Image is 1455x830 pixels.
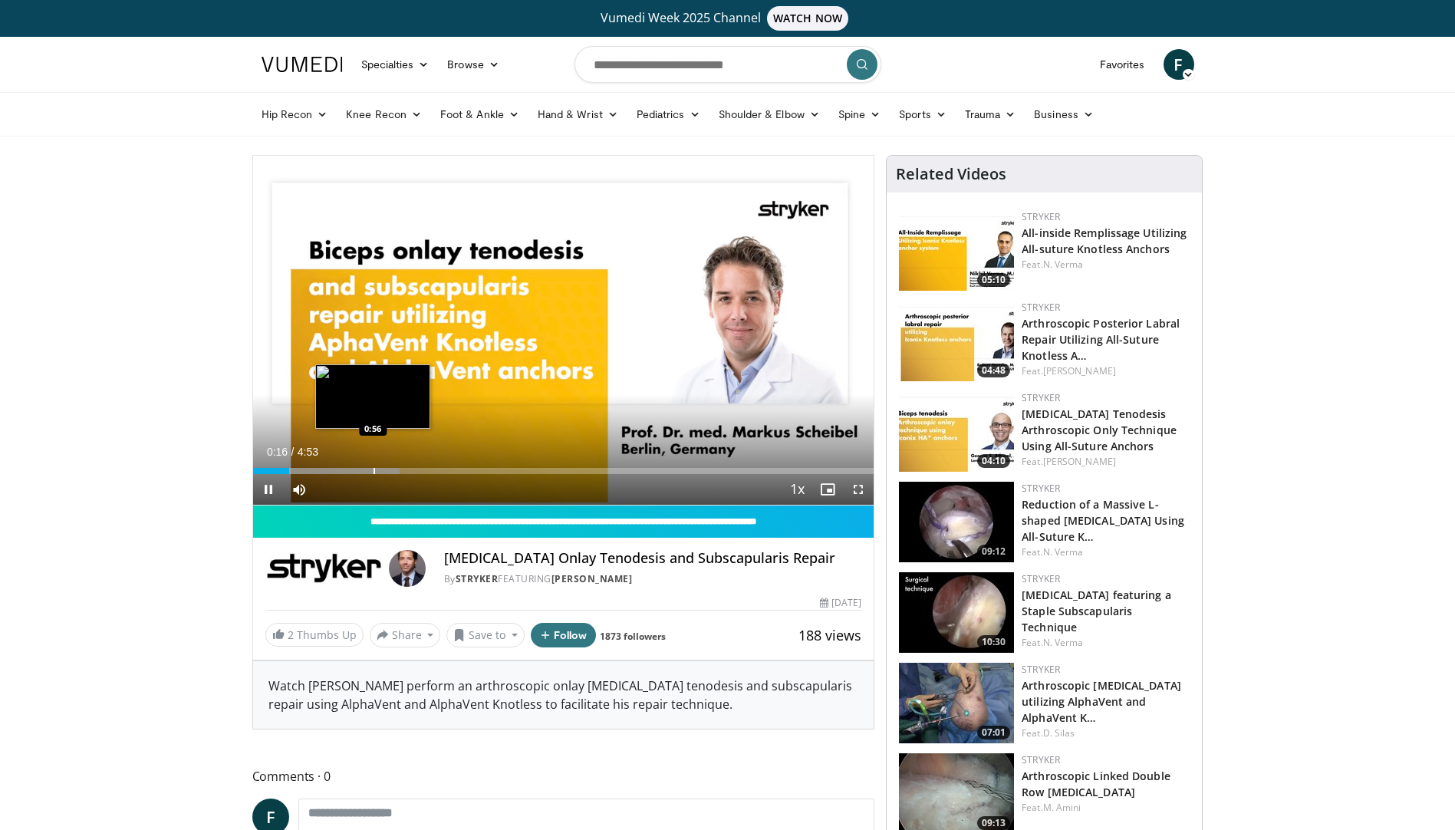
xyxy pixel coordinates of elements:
div: Feat. [1022,636,1190,650]
button: Playback Rate [782,474,812,505]
a: 09:12 [899,482,1014,562]
span: 10:30 [977,635,1010,649]
div: Feat. [1022,364,1190,378]
img: 16e0862d-dfc8-4e5d-942e-77f3ecacd95c.150x105_q85_crop-smart_upscale.jpg [899,482,1014,562]
a: Stryker [456,572,499,585]
a: Arthroscopic Linked Double Row [MEDICAL_DATA] [1022,769,1170,799]
a: Pediatrics [627,99,709,130]
a: 10:30 [899,572,1014,653]
button: Share [370,623,441,647]
span: 188 views [798,626,861,644]
a: Trauma [956,99,1025,130]
div: By FEATURING [444,572,861,586]
div: Feat. [1022,726,1190,740]
a: Hip Recon [252,99,337,130]
a: [PERSON_NAME] [1043,364,1116,377]
div: Progress Bar [253,468,874,474]
img: 0c4b1697-a226-48cb-bd9f-86dfa1eb168c.150x105_q85_crop-smart_upscale.jpg [899,572,1014,653]
div: Feat. [1022,258,1190,272]
a: Stryker [1022,391,1060,404]
a: 2 Thumbs Up [265,623,364,647]
img: d2f6a426-04ef-449f-8186-4ca5fc42937c.150x105_q85_crop-smart_upscale.jpg [899,301,1014,381]
a: Knee Recon [337,99,431,130]
a: F [1164,49,1194,80]
img: 2ae85b3a-a21a-48e3-8c90-c15988de7509.150x105_q85_crop-smart_upscale.jpg [899,663,1014,743]
span: 4:53 [298,446,318,458]
a: 04:10 [899,391,1014,472]
div: Watch [PERSON_NAME] perform an arthroscopic onlay [MEDICAL_DATA] tenodesis and subscapularis repa... [253,661,874,729]
a: Favorites [1091,49,1154,80]
img: Avatar [389,550,426,587]
a: All-inside Remplissage Utilizing All-suture Knotless Anchors [1022,226,1187,256]
a: Stryker [1022,572,1060,585]
a: Hand & Wrist [528,99,627,130]
a: 05:10 [899,210,1014,291]
a: 04:48 [899,301,1014,381]
div: Feat. [1022,545,1190,559]
a: Stryker [1022,301,1060,314]
a: Arthroscopic [MEDICAL_DATA] utilizing AlphaVent and AlphaVent K… [1022,678,1181,725]
a: Stryker [1022,753,1060,766]
div: [DATE] [820,596,861,610]
a: Vumedi Week 2025 ChannelWATCH NOW [264,6,1192,31]
button: Pause [253,474,284,505]
a: Sports [890,99,956,130]
span: 09:12 [977,545,1010,558]
span: 2 [288,627,294,642]
a: Business [1025,99,1103,130]
a: Shoulder & Elbow [709,99,829,130]
a: Reduction of a Massive L-shaped [MEDICAL_DATA] Using All-Suture K… [1022,497,1184,544]
div: Feat. [1022,455,1190,469]
span: 05:10 [977,273,1010,287]
button: Follow [531,623,597,647]
span: / [291,446,295,458]
input: Search topics, interventions [574,46,881,83]
a: Specialties [352,49,439,80]
a: Browse [438,49,509,80]
a: Stryker [1022,210,1060,223]
video-js: Video Player [253,156,874,506]
a: Spine [829,99,890,130]
img: Stryker [265,550,383,587]
h4: [MEDICAL_DATA] Onlay Tenodesis and Subscapularis Repair [444,550,861,567]
span: WATCH NOW [767,6,848,31]
button: Mute [284,474,314,505]
span: Comments 0 [252,766,875,786]
a: N. Verma [1043,258,1084,271]
a: Arthroscopic Posterior Labral Repair Utilizing All-Suture Knotless A… [1022,316,1180,363]
a: N. Verma [1043,545,1084,558]
span: 07:01 [977,726,1010,739]
a: 1873 followers [600,630,666,643]
div: Feat. [1022,801,1190,815]
a: N. Verma [1043,636,1084,649]
img: 0dbaa052-54c8-49be-8279-c70a6c51c0f9.150x105_q85_crop-smart_upscale.jpg [899,210,1014,291]
img: dd3c9599-9b8f-4523-a967-19256dd67964.150x105_q85_crop-smart_upscale.jpg [899,391,1014,472]
span: 09:13 [977,816,1010,830]
h4: Related Videos [896,165,1006,183]
img: VuMedi Logo [262,57,343,72]
a: [PERSON_NAME] [551,572,633,585]
button: Save to [446,623,525,647]
img: image.jpeg [315,364,430,429]
span: 04:48 [977,364,1010,377]
a: [PERSON_NAME] [1043,455,1116,468]
span: 0:16 [267,446,288,458]
button: Enable picture-in-picture mode [812,474,843,505]
a: [MEDICAL_DATA] Tenodesis Arthroscopic Only Technique Using All-Suture Anchors [1022,407,1177,453]
a: Foot & Ankle [431,99,528,130]
span: 04:10 [977,454,1010,468]
button: Fullscreen [843,474,874,505]
a: Stryker [1022,663,1060,676]
a: D. Silas [1043,726,1075,739]
a: [MEDICAL_DATA] featuring a Staple Subscapularis Technique [1022,588,1171,634]
a: M. Amini [1043,801,1081,814]
a: 07:01 [899,663,1014,743]
a: Stryker [1022,482,1060,495]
